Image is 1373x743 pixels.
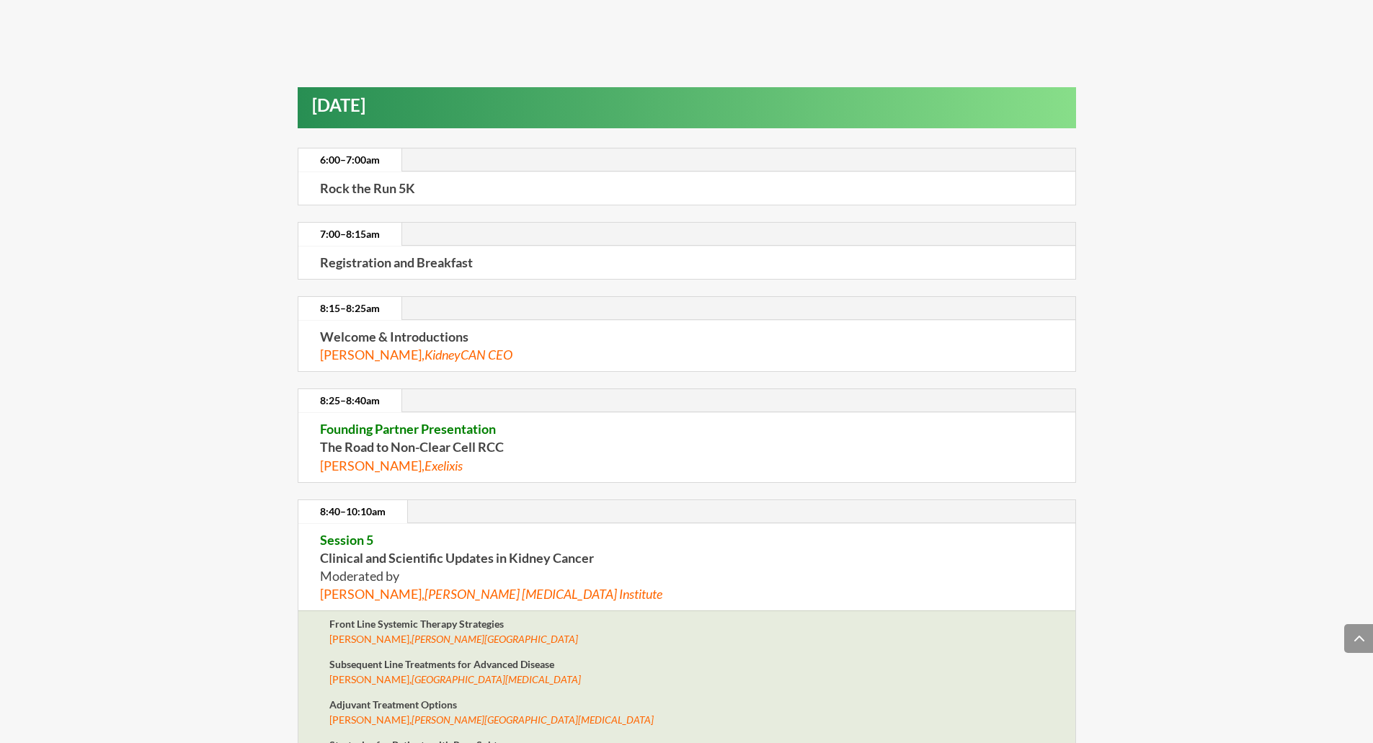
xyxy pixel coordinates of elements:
[298,500,407,523] a: 8:40–10:10am
[320,329,468,344] strong: Welcome & Introductions
[320,421,496,437] span: Founding Partner Presentation
[412,673,581,685] em: [GEOGRAPHIC_DATA][MEDICAL_DATA]
[298,148,401,172] a: 6:00–7:00am
[329,658,554,670] strong: Subsequent Line Treatments for Advanced Disease
[329,673,581,685] span: [PERSON_NAME],
[425,586,662,602] em: [PERSON_NAME] [MEDICAL_DATA] Institute
[320,532,594,566] strong: Clinical and Scientific Updates in Kidney Cancer
[320,586,662,602] span: [PERSON_NAME],
[320,458,463,473] span: [PERSON_NAME],
[425,347,512,362] em: KidneyCAN CEO
[320,532,373,548] span: Session 5
[298,297,401,320] a: 8:15–8:25am
[298,223,401,246] a: 7:00–8:15am
[412,713,654,726] em: [PERSON_NAME][GEOGRAPHIC_DATA][MEDICAL_DATA]
[412,633,578,645] em: [PERSON_NAME][GEOGRAPHIC_DATA]
[320,254,473,270] strong: Registration and Breakfast
[329,698,457,711] strong: Adjuvant Treatment Options
[329,713,654,726] span: [PERSON_NAME],
[298,389,401,412] a: 8:25–8:40am
[329,618,504,630] strong: Front Line Systemic Therapy Strategies
[425,458,463,473] em: Exelixis
[320,347,512,362] span: [PERSON_NAME],
[329,633,578,645] span: [PERSON_NAME],
[320,180,415,196] strong: Rock the Run 5K
[320,531,1054,604] p: Moderated by
[312,97,1076,121] h2: [DATE]
[320,421,504,455] strong: The Road to Non-Clear Cell RCC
